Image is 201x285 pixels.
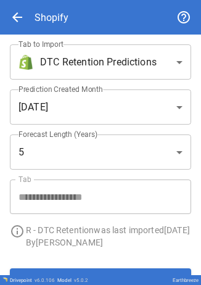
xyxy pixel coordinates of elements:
[26,224,191,236] p: R - DTC Retention was last imported [DATE]
[57,278,88,283] div: Model
[10,224,25,239] span: info_outline
[10,10,25,25] span: arrow_back
[74,278,88,283] span: v 5.0.2
[40,55,157,70] span: DTC Retention Predictions
[18,129,98,139] label: Forecast Length (Years)
[18,84,103,94] label: Prediction Created Month
[26,236,191,249] p: By [PERSON_NAME]
[35,278,55,283] span: v 6.0.106
[2,277,7,282] img: Drivepoint
[173,278,199,283] div: Earthbreeze
[18,174,31,184] label: Tab
[18,100,48,115] span: [DATE]
[18,39,64,49] label: Tab to Import
[18,145,24,160] span: 5
[35,12,68,23] div: Shopify
[10,278,55,283] div: Drivepoint
[18,55,33,70] img: brand icon not found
